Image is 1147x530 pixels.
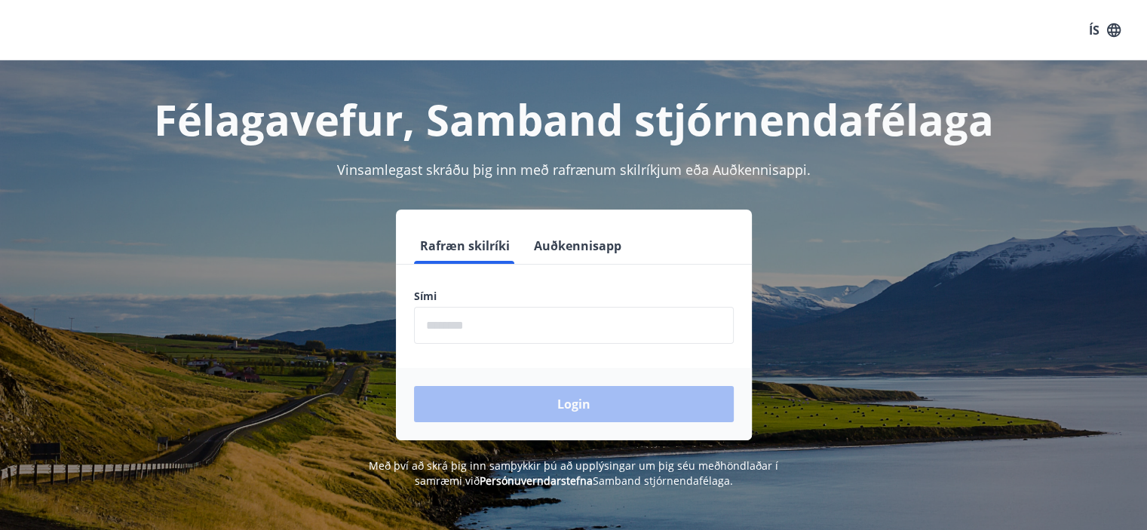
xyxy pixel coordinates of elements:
[414,289,734,304] label: Sími
[528,228,627,264] button: Auðkennisapp
[480,473,593,488] a: Persónuverndarstefna
[49,90,1099,148] h1: Félagavefur, Samband stjórnendafélaga
[414,228,516,264] button: Rafræn skilríki
[1081,17,1129,44] button: ÍS
[369,458,778,488] span: Með því að skrá þig inn samþykkir þú að upplýsingar um þig séu meðhöndlaðar í samræmi við Samband...
[337,161,811,179] span: Vinsamlegast skráðu þig inn með rafrænum skilríkjum eða Auðkennisappi.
